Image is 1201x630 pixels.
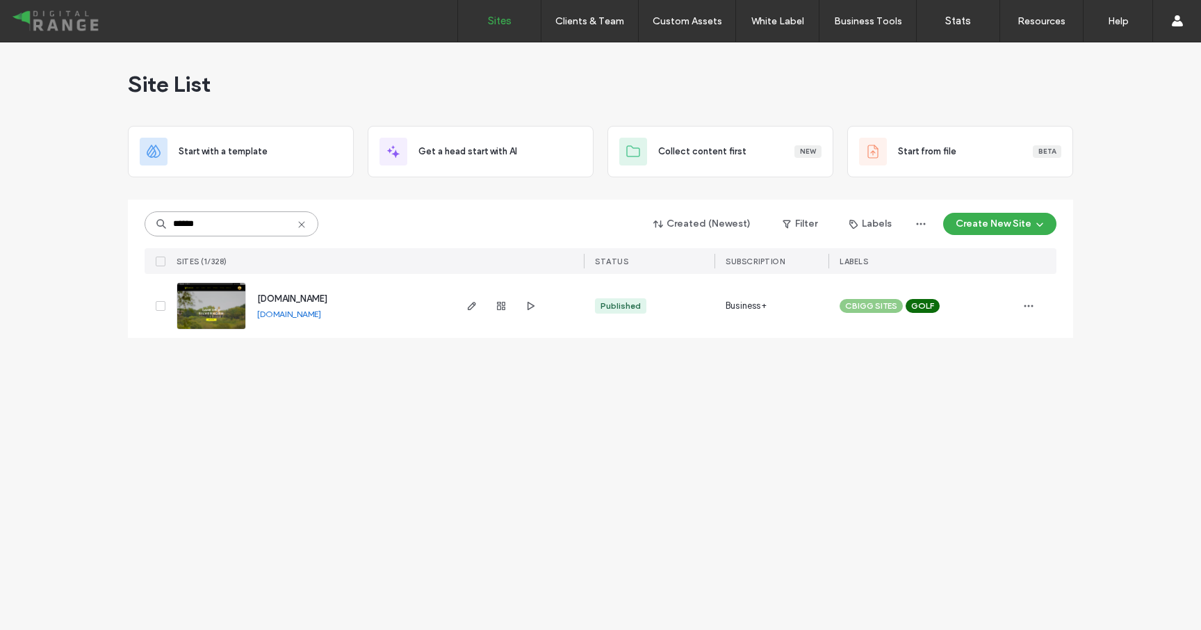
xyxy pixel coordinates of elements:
span: CBIGG SITES [845,300,897,312]
a: [DOMAIN_NAME] [257,309,321,319]
span: GOLF [911,300,934,312]
div: New [794,145,822,158]
label: Clients & Team [555,15,624,27]
label: Sites [488,15,512,27]
label: Stats [945,15,971,27]
span: Business+ [726,299,767,313]
span: Site List [128,70,211,98]
label: Custom Assets [653,15,722,27]
span: Start with a template [179,145,268,159]
button: Created (Newest) [642,213,763,235]
div: Beta [1033,145,1061,158]
button: Filter [769,213,831,235]
div: Get a head start with AI [368,126,594,177]
button: Labels [837,213,904,235]
a: [DOMAIN_NAME] [257,293,327,304]
div: Start from fileBeta [847,126,1073,177]
div: Collect content firstNew [607,126,833,177]
div: Start with a template [128,126,354,177]
span: STATUS [595,257,628,266]
span: SITES (1/328) [177,257,227,266]
span: Help [32,10,60,22]
label: Resources [1018,15,1065,27]
span: Get a head start with AI [418,145,517,159]
div: Published [600,300,641,312]
label: Help [1108,15,1129,27]
span: Start from file [898,145,956,159]
span: Collect content first [658,145,746,159]
button: Create New Site [943,213,1056,235]
label: Business Tools [834,15,902,27]
span: SUBSCRIPTION [726,257,785,266]
span: LABELS [840,257,868,266]
label: White Label [751,15,804,27]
